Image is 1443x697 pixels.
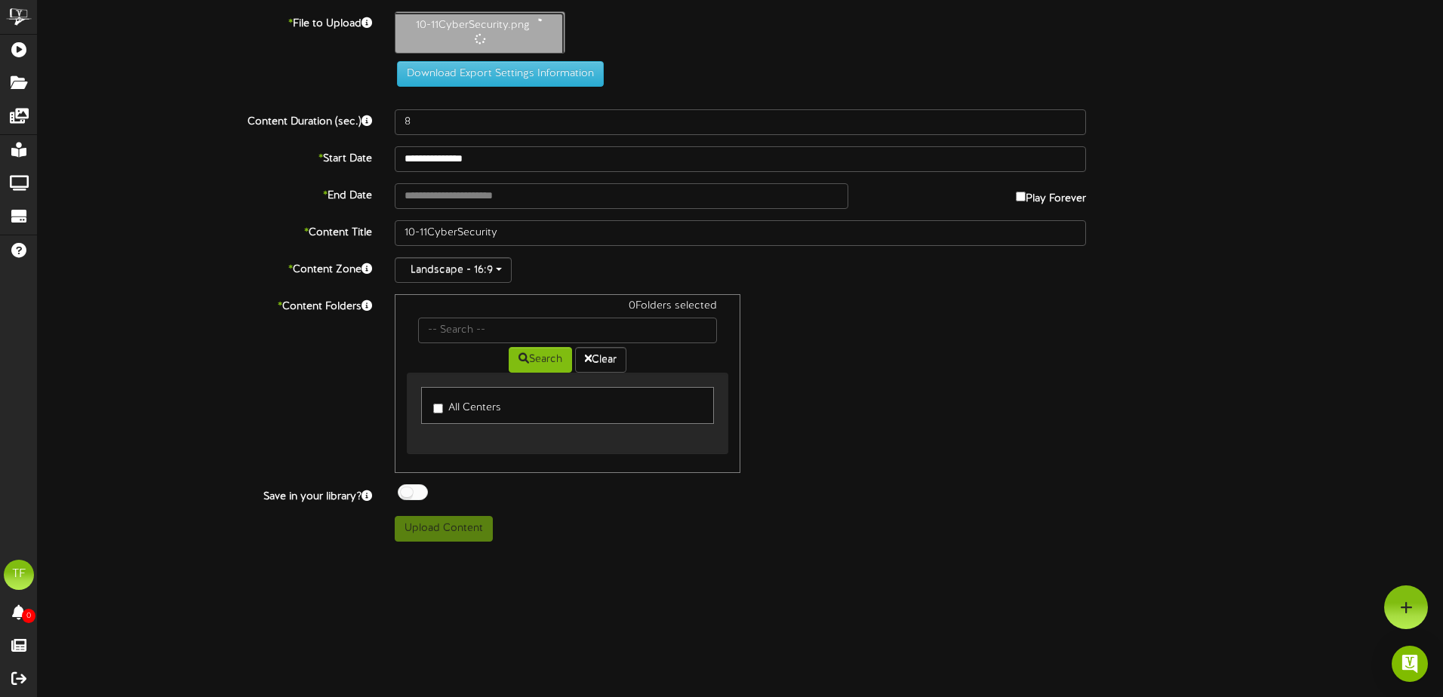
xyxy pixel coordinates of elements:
[395,257,512,283] button: Landscape - 16:9
[26,484,383,505] label: Save in your library?
[433,404,443,413] input: All Centers
[397,61,604,87] button: Download Export Settings Information
[26,294,383,315] label: Content Folders
[26,183,383,204] label: End Date
[1392,646,1428,682] div: Open Intercom Messenger
[389,68,604,79] a: Download Export Settings Information
[22,609,35,623] span: 0
[4,560,34,590] div: TF
[418,318,717,343] input: -- Search --
[26,146,383,167] label: Start Date
[509,347,572,373] button: Search
[26,257,383,278] label: Content Zone
[26,109,383,130] label: Content Duration (sec.)
[1016,192,1026,201] input: Play Forever
[575,347,626,373] button: Clear
[433,395,501,416] label: All Centers
[26,11,383,32] label: File to Upload
[1016,183,1086,207] label: Play Forever
[26,220,383,241] label: Content Title
[395,220,1086,246] input: Title of this Content
[407,299,728,318] div: 0 Folders selected
[395,516,493,542] button: Upload Content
